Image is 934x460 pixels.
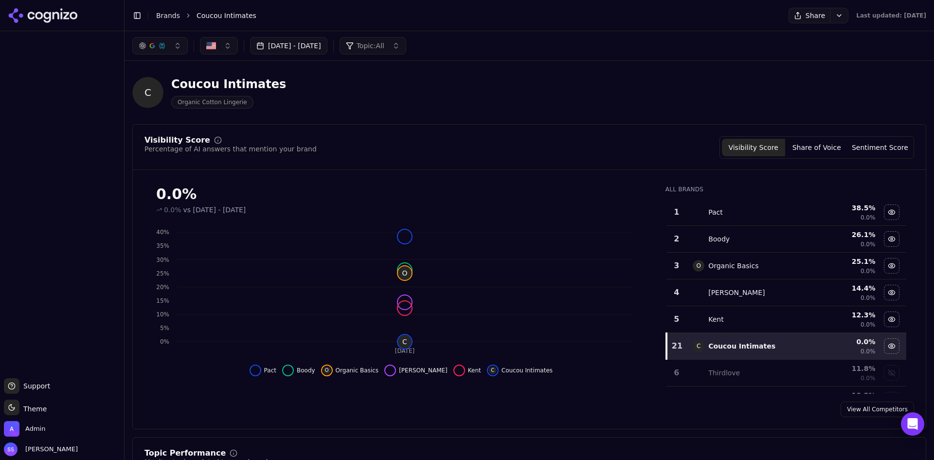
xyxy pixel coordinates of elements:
[156,270,169,277] tspan: 25%
[693,340,704,352] span: C
[666,333,906,360] tr: 21CCoucou Intimates0.0%0.0%Hide coucou intimates data
[884,338,899,354] button: Hide coucou intimates data
[156,12,180,19] a: Brands
[901,412,924,436] div: Open Intercom Messenger
[813,230,875,239] div: 26.1 %
[785,139,848,156] button: Share of Voice
[670,287,683,298] div: 4
[708,341,775,351] div: Coucou Intimates
[708,234,730,244] div: Boody
[666,199,906,226] tr: 1pactPact38.5%0.0%Hide pact data
[861,214,876,221] span: 0.0%
[666,253,906,279] tr: 3OOrganic Basics25.1%0.0%Hide organic basics data
[164,205,181,215] span: 0.0%
[502,367,553,374] span: Coucou Intimates
[708,288,765,297] div: [PERSON_NAME]
[722,139,785,156] button: Visibility Score
[398,230,412,243] img: pact
[708,368,740,378] div: Thirdlove
[206,41,216,51] img: United States
[884,231,899,247] button: Hide boody data
[666,386,906,413] tr: 10.3%Show uniqlo data
[861,348,876,355] span: 0.0%
[144,136,210,144] div: Visibility Score
[398,263,412,277] img: boody
[487,365,553,376] button: Hide coucou intimates data
[884,258,899,274] button: Hide organic basics data
[4,442,18,456] img: Salih Sağdilek
[453,365,481,376] button: Hide kent data
[197,11,256,20] span: Coucou Intimates
[144,144,317,154] div: Percentage of AI answers that mention your brand
[693,287,704,298] img: hanes
[666,279,906,306] tr: 4hanes[PERSON_NAME]14.4%0.0%Hide hanes data
[156,297,169,304] tspan: 15%
[708,314,723,324] div: Kent
[789,8,830,23] button: Share
[884,312,899,327] button: Hide kent data
[693,367,704,379] img: thirdlove
[693,206,704,218] img: pact
[708,207,723,217] div: Pact
[19,381,50,391] span: Support
[171,76,286,92] div: Coucou Intimates
[813,364,875,373] div: 11.8 %
[666,226,906,253] tr: 2boodyBoody26.1%0.0%Hide boody data
[861,240,876,248] span: 0.0%
[384,365,448,376] button: Hide hanes data
[670,206,683,218] div: 1
[250,365,276,376] button: Hide pact data
[861,267,876,275] span: 0.0%
[183,205,246,215] span: vs [DATE] - [DATE]
[323,367,331,374] span: O
[813,283,875,293] div: 14.4 %
[841,402,914,417] a: View All Competitors
[399,367,448,374] span: [PERSON_NAME]
[4,421,19,437] img: Admin
[357,41,384,51] span: Topic: All
[856,12,926,19] div: Last updated: [DATE]
[160,325,169,331] tspan: 5%
[156,11,769,20] nav: breadcrumb
[813,257,875,266] div: 25.1 %
[671,340,683,352] div: 21
[665,185,906,193] div: All Brands
[861,321,876,329] span: 0.0%
[861,294,876,302] span: 0.0%
[398,335,412,349] span: C
[398,266,412,280] span: O
[19,405,47,413] span: Theme
[884,392,899,407] button: Show uniqlo data
[813,390,875,400] div: 10.3 %
[21,445,78,454] span: [PERSON_NAME]
[321,365,379,376] button: Hide organic basics data
[670,367,683,379] div: 6
[848,139,912,156] button: Sentiment Score
[708,261,758,271] div: Organic Basics
[813,337,875,347] div: 0.0 %
[455,367,463,374] img: kent
[670,260,683,272] div: 3
[156,284,169,291] tspan: 20%
[693,233,704,245] img: boody
[25,424,45,433] span: Admin
[666,360,906,386] tr: 6thirdloveThirdlove11.8%0.0%Show thirdlove data
[336,367,379,374] span: Organic Basics
[884,204,899,220] button: Hide pact data
[156,229,169,236] tspan: 40%
[282,365,315,376] button: Hide boody data
[160,338,169,345] tspan: 0%
[670,233,683,245] div: 2
[156,311,169,318] tspan: 10%
[813,203,875,213] div: 38.5 %
[398,301,412,315] img: kent
[861,374,876,382] span: 0.0%
[156,242,169,249] tspan: 35%
[395,348,415,354] tspan: [DATE]
[132,77,163,108] span: C
[468,367,481,374] span: Kent
[4,442,78,456] button: Open user button
[666,306,906,333] tr: 5kentKent12.3%0.0%Hide kent data
[297,367,315,374] span: Boody
[264,367,276,374] span: Pact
